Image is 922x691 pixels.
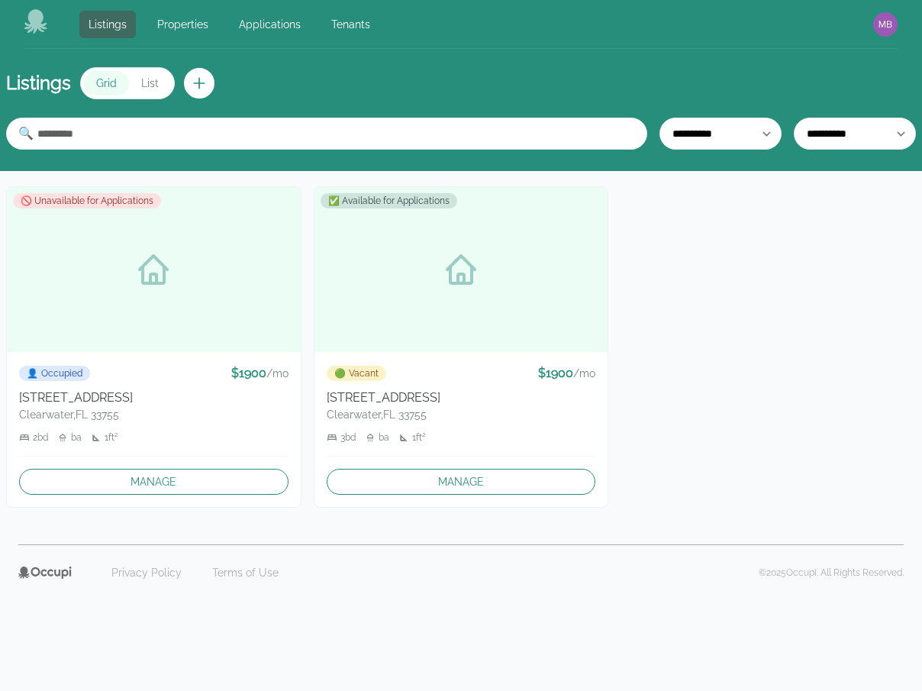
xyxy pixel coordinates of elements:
span: $ 1900 [538,366,573,380]
span: $ 1900 [231,366,266,380]
p: © 2025 Occupi. All Rights Reserved. [759,567,904,579]
span: ba [379,431,389,444]
span: 1 ft² [105,431,118,444]
a: Manage [19,469,289,495]
span: / mo [573,367,595,379]
span: 3 bd [340,431,356,444]
p: Clearwater , FL 33755 [19,407,289,422]
span: 🚫 Unavailable for Applications [13,193,161,208]
h1: Listings [6,71,71,95]
span: occupied [27,367,38,379]
h3: [STREET_ADDRESS] [19,389,289,407]
a: Terms of Use [203,560,288,585]
a: Applications [230,11,310,38]
span: 2 bd [33,431,48,444]
span: vacant [334,367,346,379]
button: List [129,71,171,95]
span: / mo [266,367,289,379]
h3: [STREET_ADDRESS] [327,389,596,407]
span: Vacant [327,366,386,381]
button: Grid [84,71,129,95]
a: Tenants [322,11,379,38]
span: 1 ft² [412,431,426,444]
button: Create new listing [184,68,214,98]
a: Manage [327,469,596,495]
a: Listings [79,11,136,38]
span: Occupied [19,366,90,381]
a: Properties [148,11,218,38]
span: ba [71,431,82,444]
span: ✅ Available for Applications [321,193,457,208]
p: Clearwater , FL 33755 [327,407,596,422]
a: Privacy Policy [102,560,191,585]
